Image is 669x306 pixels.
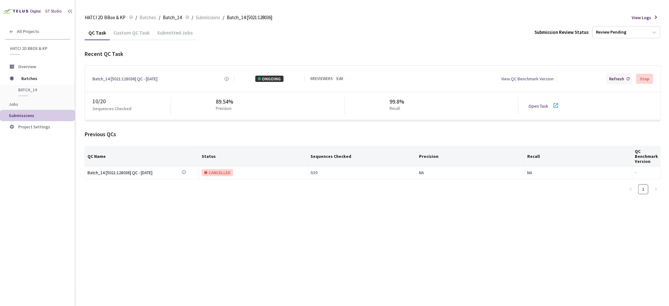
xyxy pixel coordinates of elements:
div: Recent QC Task [85,50,661,58]
div: Batch_14 [5021:128036] QC - [DATE] [88,169,175,176]
div: 6 REVIEWERS [310,76,333,82]
li: Previous Page [626,184,636,194]
div: Stop [640,76,649,81]
span: Batches [21,72,64,85]
span: Batch_14 [18,87,65,93]
div: View QC Benchmark Version [502,76,554,82]
li: Next Page [651,184,661,194]
div: Refresh [609,76,624,82]
div: NA [527,169,629,176]
span: HATCI 2D BBox & KP [10,46,66,51]
span: Batches [140,14,156,21]
span: Submissions [196,14,220,21]
a: Batches [138,14,157,21]
th: QC Name [85,146,199,167]
div: CANCELLED [202,169,233,176]
span: Project Settings [18,124,50,130]
th: Precision [417,146,525,167]
div: Custom QC Task [110,30,153,40]
div: 99.8% [390,98,404,106]
li: / [192,14,193,21]
span: right [654,187,658,191]
span: Batch_14 [163,14,182,21]
span: Batch_14 [5021:128036] [227,14,272,21]
div: 89.54% [216,98,234,106]
div: Review Pending [596,30,626,35]
li: 1 [638,184,648,194]
a: Submissions [194,14,221,21]
p: Precision [216,106,231,112]
li: / [223,14,224,21]
button: right [651,184,661,194]
th: QC Benchmark Version [632,146,661,167]
th: Sequences Checked [308,146,417,167]
span: left [629,187,633,191]
button: left [626,184,636,194]
div: 10 / 20 [93,97,171,105]
a: Edit [337,76,343,82]
th: Status [199,146,308,167]
p: Sequences Checked [93,105,131,112]
a: Open Task [528,103,548,109]
div: GT Studio [45,8,62,14]
li: / [135,14,137,21]
li: / [159,14,160,21]
div: NA [419,169,522,176]
a: 1 [639,185,648,194]
span: View Logs [632,14,651,21]
div: Submission Review Status [534,29,589,35]
span: Jobs [9,101,18,107]
span: Overview [18,64,36,69]
a: Batch_14 [5021:128036] QC - [DATE] [93,76,157,82]
div: Previous QCs [85,130,661,138]
th: Recall [525,146,632,167]
div: 0 / 20 [311,170,414,176]
div: Submitted Jobs [153,30,196,40]
p: Recall [390,106,402,112]
span: Submissions [9,113,34,118]
span: HATCI 2D BBox & KP [85,14,125,21]
div: QC Task [85,30,110,40]
span: All Projects [17,29,39,34]
div: - [635,170,658,176]
div: ONGOING [255,76,284,82]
